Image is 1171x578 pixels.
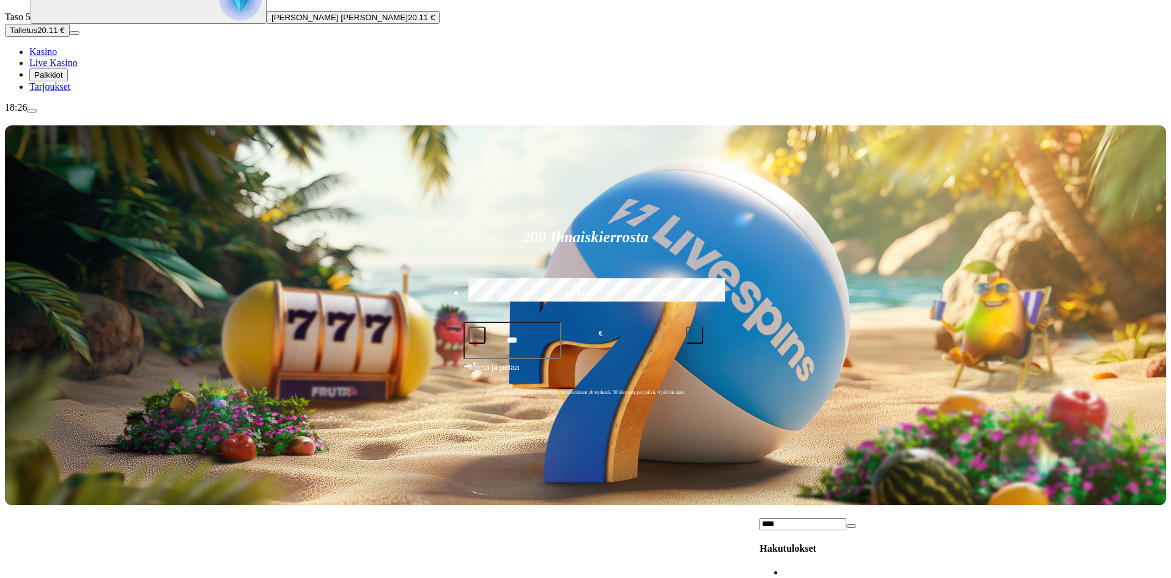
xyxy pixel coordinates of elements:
[846,524,856,528] button: clear entry
[467,361,519,383] span: Talleta ja pelaa
[27,109,37,113] button: menu
[34,70,63,80] span: Palkkiot
[5,24,70,37] button: Talletusplus icon20.11 €
[759,543,1166,554] h4: Hakutulokset
[29,69,68,81] button: Palkkiot
[29,46,57,57] a: Kasino
[29,81,70,92] a: Tarjoukset
[5,102,27,113] span: 18:26
[5,12,31,22] span: Taso 5
[29,57,78,68] a: Live Kasino
[630,276,706,312] label: €250
[5,46,1166,92] nav: Main menu
[37,26,64,35] span: 20.11 €
[686,327,703,344] button: plus icon
[468,327,486,344] button: minus icon
[599,328,602,339] span: €
[70,31,79,35] button: menu
[473,360,477,368] span: €
[547,276,623,312] label: €150
[759,518,846,530] input: Search
[408,13,435,22] span: 20.11 €
[464,361,708,384] button: Talleta ja pelaa
[10,26,37,35] span: Talletus
[267,11,440,24] button: [PERSON_NAME] [PERSON_NAME]20.11 €
[272,13,408,22] span: [PERSON_NAME] [PERSON_NAME]
[465,276,541,312] label: €50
